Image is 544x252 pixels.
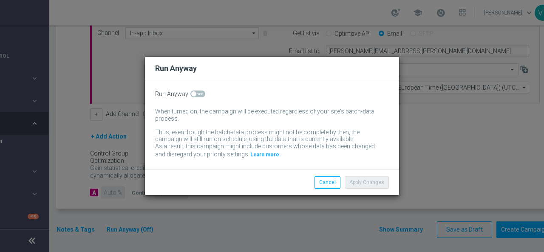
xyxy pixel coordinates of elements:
div: When turned on, the campaign will be executed regardless of your site's batch-data process. [155,108,376,122]
button: Cancel [314,176,340,188]
div: Thus, even though the batch-data process might not be complete by then, the campaign will still r... [155,129,376,143]
div: As a result, this campaign might include customers whose data has been changed and disregard your... [155,143,376,159]
span: Run Anyway [155,91,188,98]
h2: Run Anyway [155,63,197,74]
button: Apply Changes [345,176,389,188]
a: Learn more. [249,150,282,159]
